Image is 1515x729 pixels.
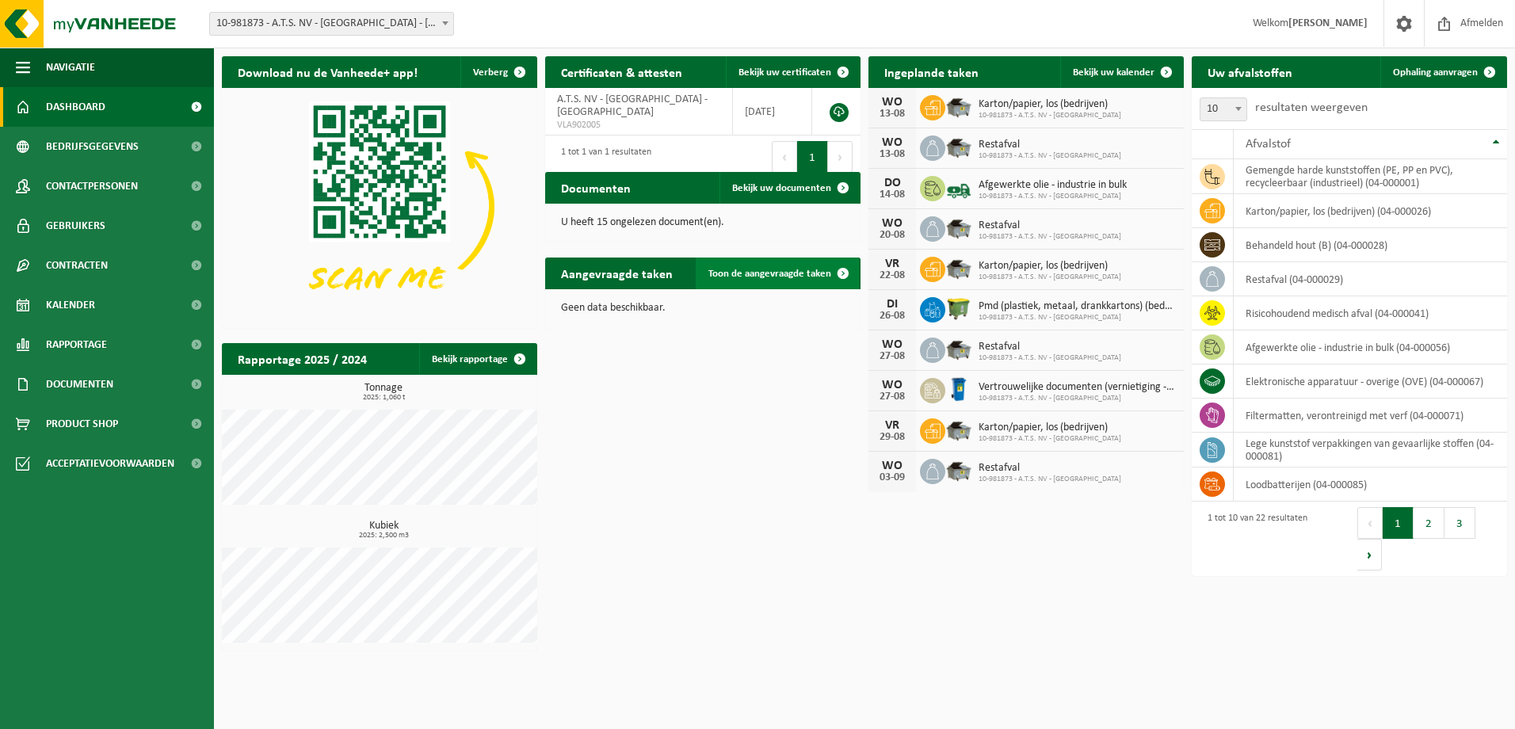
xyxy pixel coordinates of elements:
[876,149,908,160] div: 13-08
[945,174,972,200] img: BL-LQ-LV
[1234,296,1507,330] td: risicohoudend medisch afval (04-000041)
[46,127,139,166] span: Bedrijfsgegevens
[46,364,113,404] span: Documenten
[876,217,908,230] div: WO
[1234,433,1507,468] td: lege kunststof verpakkingen van gevaarlijke stoffen (04-000081)
[945,376,972,403] img: WB-0240-HPE-BE-09
[230,394,537,402] span: 2025: 1,060 t
[772,141,797,173] button: Previous
[979,462,1121,475] span: Restafval
[1060,56,1182,88] a: Bekijk uw kalender
[945,295,972,322] img: WB-1100-HPE-GN-50
[828,141,853,173] button: Next
[561,217,845,228] p: U heeft 15 ongelezen document(en).
[876,432,908,443] div: 29-08
[222,343,383,374] h2: Rapportage 2025 / 2024
[46,285,95,325] span: Kalender
[46,246,108,285] span: Contracten
[945,214,972,241] img: WB-5000-GAL-GY-01
[230,532,537,540] span: 2025: 2,500 m3
[1255,101,1368,114] label: resultaten weergeven
[868,56,994,87] h2: Ingeplande taken
[209,12,454,36] span: 10-981873 - A.T.S. NV - LANGERBRUGGE - GENT
[876,391,908,403] div: 27-08
[876,258,908,270] div: VR
[876,96,908,109] div: WO
[733,88,812,135] td: [DATE]
[876,351,908,362] div: 27-08
[46,444,174,483] span: Acceptatievoorwaarden
[46,166,138,206] span: Contactpersonen
[696,258,859,289] a: Toon de aangevraagde taken
[557,119,720,132] span: VLA902005
[1246,138,1291,151] span: Afvalstof
[545,56,698,87] h2: Certificaten & attesten
[945,133,972,160] img: WB-5000-GAL-GY-01
[1393,67,1478,78] span: Ophaling aanvragen
[1234,159,1507,194] td: gemengde harde kunststoffen (PE, PP en PVC), recycleerbaar (industrieel) (04-000001)
[460,56,536,88] button: Verberg
[876,230,908,241] div: 20-08
[979,219,1121,232] span: Restafval
[545,172,647,203] h2: Documenten
[979,341,1121,353] span: Restafval
[46,48,95,87] span: Navigatie
[1357,507,1383,539] button: Previous
[1200,506,1307,572] div: 1 tot 10 van 22 resultaten
[979,273,1121,282] span: 10-981873 - A.T.S. NV - [GEOGRAPHIC_DATA]
[979,192,1127,201] span: 10-981873 - A.T.S. NV - [GEOGRAPHIC_DATA]
[1234,228,1507,262] td: behandeld hout (B) (04-000028)
[945,335,972,362] img: WB-5000-GAL-GY-01
[945,416,972,443] img: WB-5000-GAL-GY-01
[1380,56,1505,88] a: Ophaling aanvragen
[46,206,105,246] span: Gebruikers
[1073,67,1154,78] span: Bekijk uw kalender
[876,472,908,483] div: 03-09
[797,141,828,173] button: 1
[230,521,537,540] h3: Kubiek
[545,258,689,288] h2: Aangevraagde taken
[473,67,508,78] span: Verberg
[708,269,831,279] span: Toon de aangevraagde taken
[1200,97,1247,121] span: 10
[1383,507,1414,539] button: 1
[1414,507,1444,539] button: 2
[419,343,536,375] a: Bekijk rapportage
[876,109,908,120] div: 13-08
[1234,262,1507,296] td: restafval (04-000029)
[732,183,831,193] span: Bekijk uw documenten
[557,94,708,118] span: A.T.S. NV - [GEOGRAPHIC_DATA] - [GEOGRAPHIC_DATA]
[1234,399,1507,433] td: filtermatten, verontreinigd met verf (04-000071)
[979,179,1127,192] span: Afgewerkte olie - industrie in bulk
[979,300,1176,313] span: Pmd (plastiek, metaal, drankkartons) (bedrijven)
[1200,98,1246,120] span: 10
[210,13,453,35] span: 10-981873 - A.T.S. NV - LANGERBRUGGE - GENT
[719,172,859,204] a: Bekijk uw documenten
[553,139,651,174] div: 1 tot 1 van 1 resultaten
[979,422,1121,434] span: Karton/papier, los (bedrijven)
[979,232,1121,242] span: 10-981873 - A.T.S. NV - [GEOGRAPHIC_DATA]
[561,303,845,314] p: Geen data beschikbaar.
[876,419,908,432] div: VR
[876,460,908,472] div: WO
[738,67,831,78] span: Bekijk uw certificaten
[979,394,1176,403] span: 10-981873 - A.T.S. NV - [GEOGRAPHIC_DATA]
[979,139,1121,151] span: Restafval
[876,177,908,189] div: DO
[1234,330,1507,364] td: afgewerkte olie - industrie in bulk (04-000056)
[979,353,1121,363] span: 10-981873 - A.T.S. NV - [GEOGRAPHIC_DATA]
[46,87,105,127] span: Dashboard
[1288,17,1368,29] strong: [PERSON_NAME]
[876,298,908,311] div: DI
[46,325,107,364] span: Rapportage
[945,93,972,120] img: WB-5000-GAL-GY-01
[1192,56,1308,87] h2: Uw afvalstoffen
[1234,468,1507,502] td: loodbatterijen (04-000085)
[945,456,972,483] img: WB-5000-GAL-GY-01
[945,254,972,281] img: WB-5000-GAL-GY-01
[979,381,1176,394] span: Vertrouwelijke documenten (vernietiging - recyclage)
[979,111,1121,120] span: 10-981873 - A.T.S. NV - [GEOGRAPHIC_DATA]
[222,56,433,87] h2: Download nu de Vanheede+ app!
[979,260,1121,273] span: Karton/papier, los (bedrijven)
[726,56,859,88] a: Bekijk uw certificaten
